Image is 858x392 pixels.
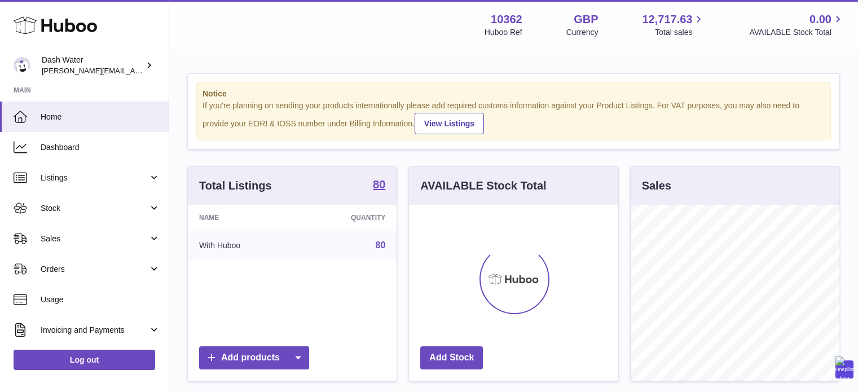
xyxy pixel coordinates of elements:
span: Listings [41,173,148,183]
a: 80 [376,240,386,250]
span: 12,717.63 [642,12,692,27]
span: Home [41,112,160,122]
strong: 80 [373,179,385,190]
span: [PERSON_NAME][EMAIL_ADDRESS][DOMAIN_NAME] [42,66,226,75]
span: Total sales [655,27,705,38]
span: Sales [41,234,148,244]
th: Quantity [298,205,397,231]
a: 80 [373,179,385,192]
strong: Notice [203,89,825,99]
strong: 10362 [491,12,522,27]
a: 12,717.63 Total sales [642,12,705,38]
span: AVAILABLE Stock Total [749,27,844,38]
a: View Listings [415,113,484,134]
strong: GBP [574,12,598,27]
a: Log out [14,350,155,370]
h3: Sales [642,178,671,193]
div: Currency [566,27,599,38]
span: Invoicing and Payments [41,325,148,336]
span: Stock [41,203,148,214]
span: Orders [41,264,148,275]
div: Huboo Ref [485,27,522,38]
th: Name [188,205,298,231]
div: Dash Water [42,55,143,76]
span: 0.00 [809,12,831,27]
span: Dashboard [41,142,160,153]
h3: AVAILABLE Stock Total [420,178,546,193]
span: Usage [41,294,160,305]
a: Add Stock [420,346,483,369]
td: With Huboo [188,231,298,260]
a: 0.00 AVAILABLE Stock Total [749,12,844,38]
h3: Total Listings [199,178,272,193]
img: james@dash-water.com [14,57,30,74]
a: Add products [199,346,309,369]
div: If you're planning on sending your products internationally please add required customs informati... [203,100,825,134]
